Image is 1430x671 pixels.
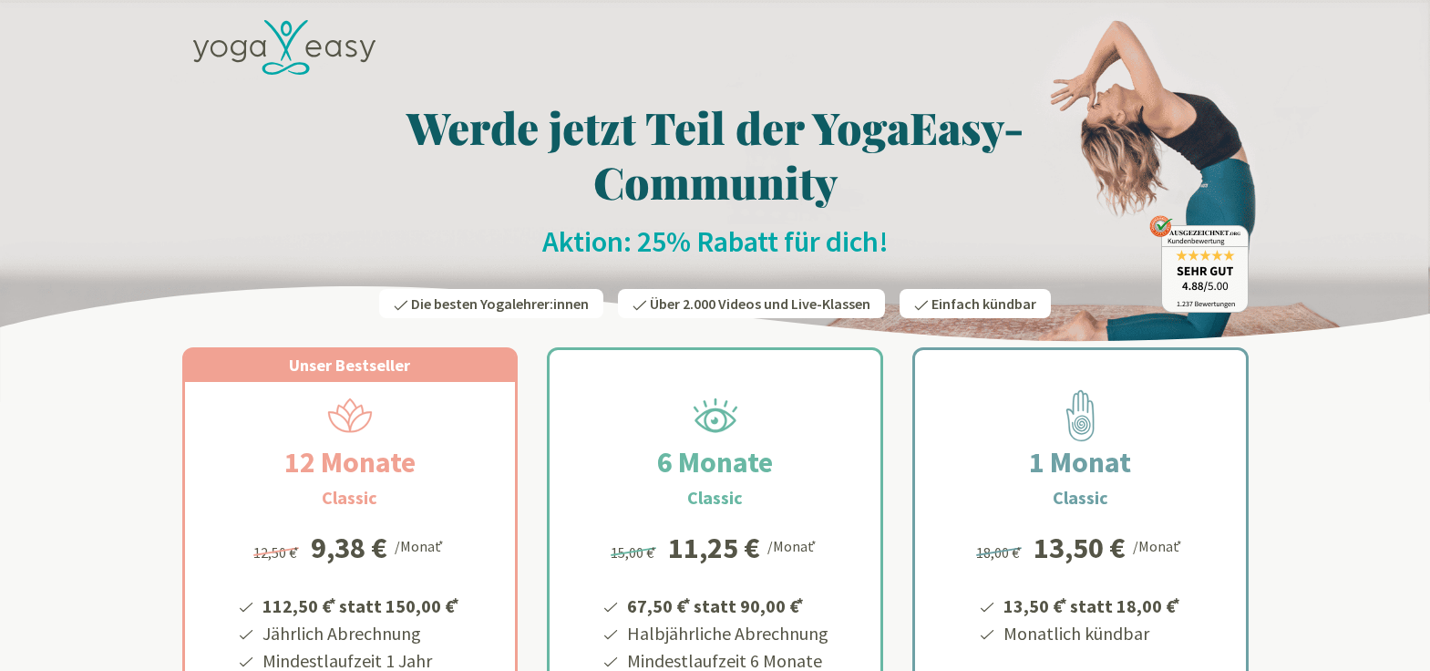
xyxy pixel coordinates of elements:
[311,533,387,563] div: 9,38 €
[1149,215,1249,313] img: ausgezeichnet_badge.png
[931,294,1036,313] span: Einfach kündbar
[322,484,377,511] h3: Classic
[241,440,459,484] h2: 12 Monate
[976,543,1024,562] span: 18,00 €
[289,355,410,376] span: Unser Bestseller
[668,533,760,563] div: 11,25 €
[1034,533,1126,563] div: 13,50 €
[395,533,447,557] div: /Monat
[767,533,819,557] div: /Monat
[260,620,462,647] li: Jährlich Abrechnung
[1001,589,1183,620] li: 13,50 € statt 18,00 €
[411,294,589,313] span: Die besten Yogalehrer:innen
[985,440,1175,484] h2: 1 Monat
[650,294,870,313] span: Über 2.000 Videos und Live-Klassen
[687,484,743,511] h3: Classic
[1053,484,1108,511] h3: Classic
[182,223,1249,260] h2: Aktion: 25% Rabatt für dich!
[613,440,817,484] h2: 6 Monate
[611,543,659,562] span: 15,00 €
[624,589,828,620] li: 67,50 € statt 90,00 €
[624,620,828,647] li: Halbjährliche Abrechnung
[1133,533,1185,557] div: /Monat
[182,99,1249,209] h1: Werde jetzt Teil der YogaEasy-Community
[260,589,462,620] li: 112,50 € statt 150,00 €
[253,543,302,562] span: 12,50 €
[1001,620,1183,647] li: Monatlich kündbar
